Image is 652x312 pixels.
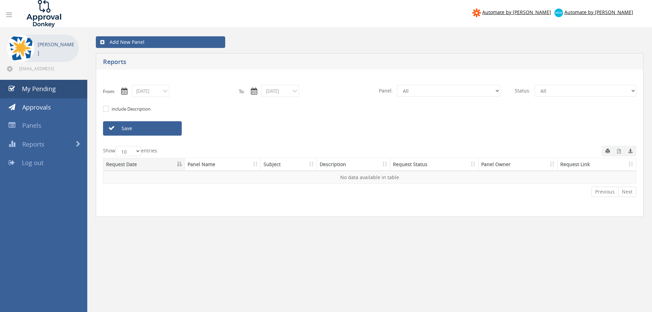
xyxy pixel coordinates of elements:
h5: Reports [103,59,477,67]
span: Automate by [PERSON_NAME] [482,9,551,15]
span: Log out [22,159,43,167]
th: Panel Name: activate to sort column ascending [185,158,261,171]
span: [EMAIL_ADDRESS][DOMAIN_NAME] [19,66,77,71]
span: Panels [22,121,41,129]
select: Showentries [115,146,141,156]
label: include Description [110,106,151,113]
th: Description: activate to sort column ascending [317,158,390,171]
a: Next [618,187,636,197]
th: Panel Owner: activate to sort column ascending [478,158,558,171]
td: No data available in table [103,171,636,184]
span: My Pending [22,85,56,93]
span: Status: [511,85,535,97]
span: Automate by [PERSON_NAME] [564,9,633,15]
a: Save [103,121,182,136]
label: Show entries [103,146,157,156]
th: Subject: activate to sort column ascending [261,158,317,171]
label: To: [239,88,245,95]
p: [PERSON_NAME] [38,40,75,57]
label: From: [103,88,115,95]
span: Panel: [375,85,397,97]
span: Reports [22,140,44,148]
a: Add New Panel [96,36,225,48]
img: xero-logo.png [554,9,563,17]
img: zapier-logomark.png [472,9,481,17]
th: Request Status: activate to sort column ascending [390,158,478,171]
a: Previous [591,187,618,197]
th: Request Date: activate to sort column descending [103,158,185,171]
span: Approvals [22,103,51,111]
th: Request Link: activate to sort column ascending [558,158,636,171]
